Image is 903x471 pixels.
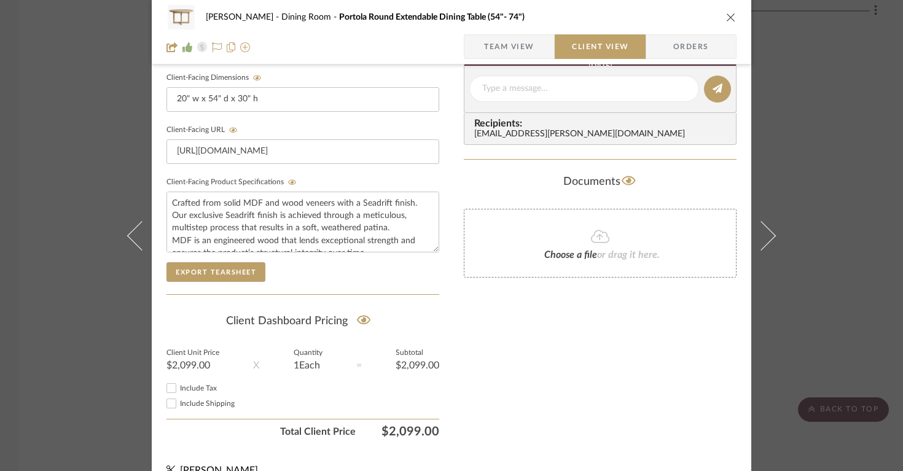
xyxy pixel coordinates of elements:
[249,74,265,82] button: Client-Facing Dimensions
[281,13,339,21] span: Dining Room
[166,424,356,439] span: Total Client Price
[166,360,219,370] div: $2,099.00
[166,178,300,187] label: Client-Facing Product Specifications
[166,5,196,29] img: b84a0ae9-7b2d-4dd4-8eae-f39d6eefbb4e_48x40.jpg
[464,172,737,192] div: Documents
[294,360,322,370] div: 1 Each
[180,384,217,392] span: Include Tax
[356,424,439,439] span: $2,099.00
[396,350,439,356] label: Subtotal
[484,34,534,59] span: Team View
[474,118,731,129] span: Recipients:
[166,87,439,112] input: Enter item dimensions
[166,74,265,82] label: Client-Facing Dimensions
[474,130,731,139] div: [EMAIL_ADDRESS][PERSON_NAME][DOMAIN_NAME]
[225,126,241,134] button: Client-Facing URL
[660,34,722,59] span: Orders
[725,12,737,23] button: close
[339,13,525,21] span: Portola Round Extendable Dining Table (54"- 74")
[284,178,300,187] button: Client-Facing Product Specifications
[166,126,241,134] label: Client-Facing URL
[253,358,259,373] div: X
[597,250,660,260] span: or drag it here.
[166,307,439,335] div: Client Dashboard Pricing
[294,350,322,356] label: Quantity
[206,13,281,21] span: [PERSON_NAME]
[396,360,439,370] div: $2,099.00
[572,34,628,59] span: Client View
[180,400,235,407] span: Include Shipping
[166,350,219,356] label: Client Unit Price
[166,262,265,282] button: Export Tearsheet
[356,358,362,373] div: =
[544,250,597,260] span: Choose a file
[166,139,439,164] input: Enter item URL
